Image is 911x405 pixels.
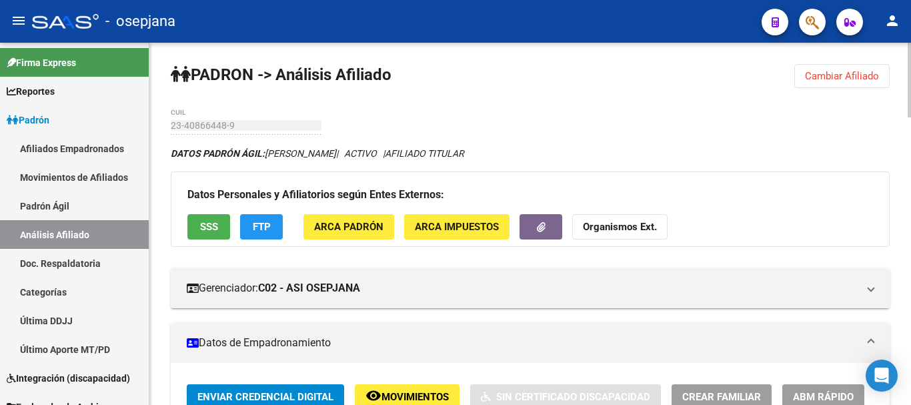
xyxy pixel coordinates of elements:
[794,64,890,88] button: Cambiar Afiliado
[200,222,218,234] span: SSS
[11,13,27,29] mat-icon: menu
[7,55,76,70] span: Firma Express
[240,214,283,239] button: FTP
[7,113,49,127] span: Padrón
[404,214,510,239] button: ARCA Impuestos
[365,388,381,404] mat-icon: remove_red_eye
[793,391,854,403] span: ABM Rápido
[572,214,668,239] button: Organismos Ext.
[496,391,650,403] span: Sin Certificado Discapacidad
[7,84,55,99] span: Reportes
[385,148,464,159] span: AFILIADO TITULAR
[314,222,383,234] span: ARCA Padrón
[171,323,890,363] mat-expansion-panel-header: Datos de Empadronamiento
[303,214,394,239] button: ARCA Padrón
[805,70,879,82] span: Cambiar Afiliado
[187,185,873,204] h3: Datos Personales y Afiliatorios según Entes Externos:
[381,391,449,403] span: Movimientos
[171,268,890,308] mat-expansion-panel-header: Gerenciador:C02 - ASI OSEPJANA
[187,214,230,239] button: SSS
[197,391,333,403] span: Enviar Credencial Digital
[187,336,858,350] mat-panel-title: Datos de Empadronamiento
[171,65,391,84] strong: PADRON -> Análisis Afiliado
[583,222,657,234] strong: Organismos Ext.
[7,371,130,386] span: Integración (discapacidad)
[187,281,858,296] mat-panel-title: Gerenciador:
[415,222,499,234] span: ARCA Impuestos
[682,391,761,403] span: Crear Familiar
[253,222,271,234] span: FTP
[866,360,898,392] div: Open Intercom Messenger
[105,7,175,36] span: - osepjana
[258,281,360,296] strong: C02 - ASI OSEPJANA
[171,148,336,159] span: [PERSON_NAME]
[884,13,900,29] mat-icon: person
[171,148,464,159] i: | ACTIVO |
[171,148,265,159] strong: DATOS PADRÓN ÁGIL:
